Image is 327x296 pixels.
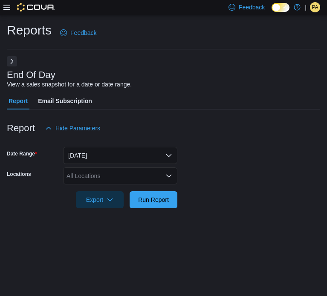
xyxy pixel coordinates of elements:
[310,2,320,12] div: Parnian Aalam
[130,191,177,208] button: Run Report
[7,56,17,66] button: Next
[305,2,307,12] p: |
[81,191,119,208] span: Export
[7,150,37,157] label: Date Range
[7,80,132,89] div: View a sales snapshot for a date or date range.
[272,3,289,12] input: Dark Mode
[312,2,318,12] span: PA
[63,147,177,164] button: [DATE]
[7,22,52,39] h1: Reports
[70,29,96,37] span: Feedback
[9,92,28,109] span: Report
[239,3,265,11] span: Feedback
[7,70,55,80] h3: End Of Day
[7,123,35,133] h3: Report
[55,124,100,132] span: Hide Parameters
[42,120,104,137] button: Hide Parameters
[57,24,100,41] a: Feedback
[38,92,92,109] span: Email Subscription
[165,172,172,179] button: Open list of options
[17,3,55,11] img: Cova
[7,171,31,178] label: Locations
[138,195,169,204] span: Run Report
[76,191,124,208] button: Export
